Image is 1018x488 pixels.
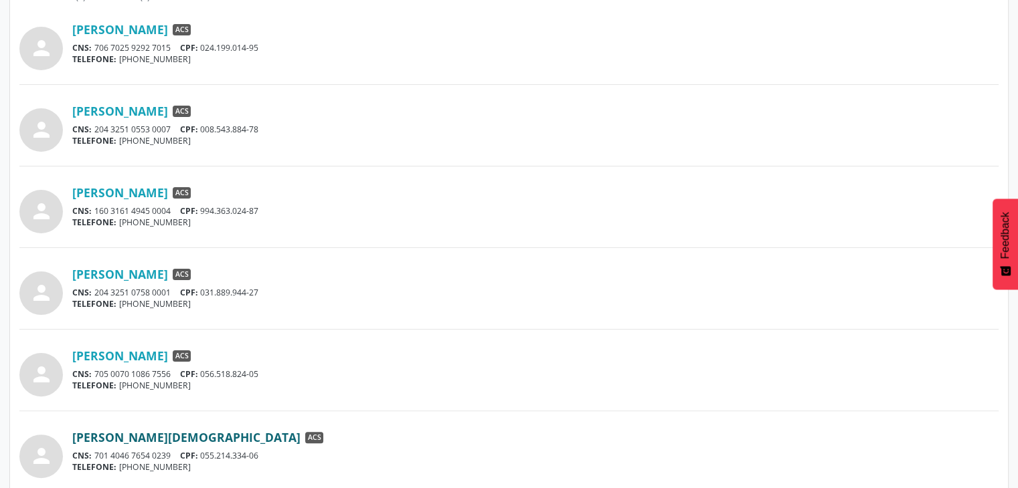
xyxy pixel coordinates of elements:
a: [PERSON_NAME] [72,104,168,118]
div: [PHONE_NUMBER] [72,298,999,310]
span: Feedback [999,212,1011,259]
div: [PHONE_NUMBER] [72,461,999,473]
a: [PERSON_NAME][DEMOGRAPHIC_DATA] [72,430,301,445]
div: 701 4046 7654 0239 055.214.334-06 [72,450,999,461]
span: CPF: [180,450,198,461]
span: ACS [173,269,191,281]
span: CPF: [180,42,198,53]
span: TELEFONE: [72,380,116,391]
span: CNS: [72,287,92,298]
span: CPF: [180,205,198,217]
span: TELEFONE: [72,461,116,473]
a: [PERSON_NAME] [72,348,168,363]
span: ACS [173,187,191,199]
i: person [29,36,54,60]
span: CNS: [72,42,92,53]
div: [PHONE_NUMBER] [72,135,999,146]
span: CNS: [72,450,92,461]
i: person [29,444,54,468]
span: TELEFONE: [72,135,116,146]
span: CPF: [180,287,198,298]
button: Feedback - Mostrar pesquisa [993,199,1018,289]
span: ACS [173,24,191,36]
span: ACS [305,432,323,444]
span: TELEFONE: [72,217,116,228]
i: person [29,281,54,305]
i: person [29,118,54,142]
span: CNS: [72,124,92,135]
a: [PERSON_NAME] [72,22,168,37]
div: 204 3251 0553 0007 008.543.884-78 [72,124,999,135]
div: 160 3161 4945 0004 994.363.024-87 [72,205,999,217]
div: 204 3251 0758 0001 031.889.944-27 [72,287,999,298]
span: ACS [173,106,191,118]
a: [PERSON_NAME] [72,185,168,200]
div: [PHONE_NUMBER] [72,380,999,391]
span: CPF: [180,124,198,135]
span: CNS: [72,368,92,380]
i: person [29,199,54,223]
span: TELEFONE: [72,298,116,310]
div: [PHONE_NUMBER] [72,53,999,65]
i: person [29,362,54,386]
div: 706 7025 9292 7015 024.199.014-95 [72,42,999,53]
a: [PERSON_NAME] [72,267,168,281]
div: 705 0070 1086 7556 056.518.824-05 [72,368,999,380]
div: [PHONE_NUMBER] [72,217,999,228]
span: TELEFONE: [72,53,116,65]
span: ACS [173,350,191,362]
span: CNS: [72,205,92,217]
span: CPF: [180,368,198,380]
